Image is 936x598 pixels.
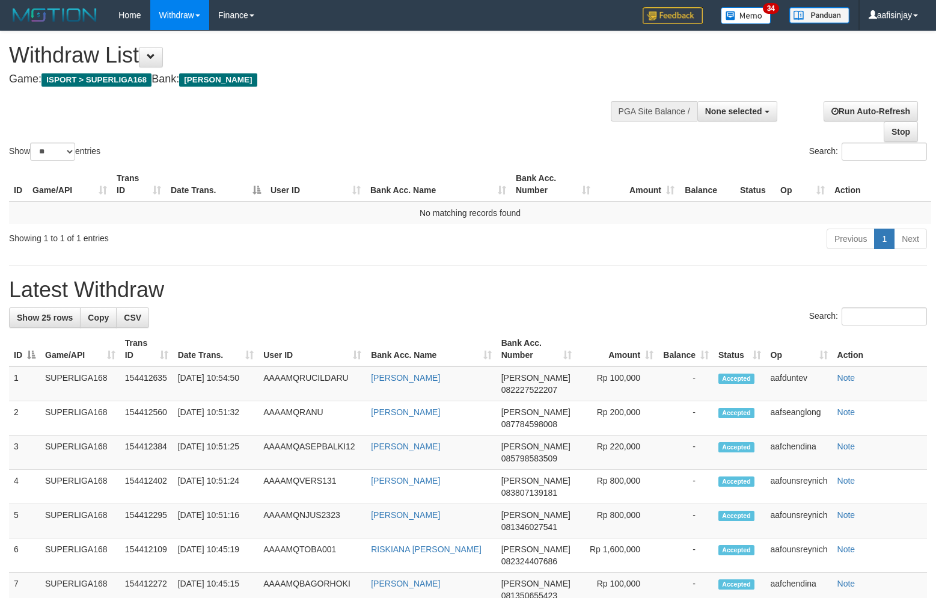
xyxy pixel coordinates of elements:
th: Game/API: activate to sort column ascending [28,167,112,202]
input: Search: [842,143,927,161]
td: AAAAMQRANU [258,401,366,436]
td: 154412109 [120,538,173,573]
th: Balance [679,167,735,202]
td: Rp 800,000 [577,504,658,538]
td: 154412635 [120,366,173,401]
td: AAAAMQRUCILDARU [258,366,366,401]
span: [PERSON_NAME] [501,579,570,588]
span: Copy 087784598008 to clipboard [501,419,557,429]
span: [PERSON_NAME] [179,73,257,87]
span: [PERSON_NAME] [501,510,570,520]
th: Game/API: activate to sort column ascending [40,332,120,366]
th: Bank Acc. Name: activate to sort column ascending [366,332,497,366]
td: SUPERLIGA168 [40,366,120,401]
a: Stop [884,122,918,142]
td: 2 [9,401,40,436]
span: Accepted [718,442,754,452]
td: 154412384 [120,436,173,470]
td: SUPERLIGA168 [40,436,120,470]
div: PGA Site Balance / [611,101,697,122]
td: - [658,470,714,504]
td: 154412402 [120,470,173,504]
td: AAAAMQASEPBALKI12 [258,436,366,470]
label: Show entries [9,143,100,161]
th: Amount: activate to sort column ascending [577,332,658,366]
a: [PERSON_NAME] [371,407,440,417]
a: [PERSON_NAME] [371,476,440,485]
span: Copy 083807139181 to clipboard [501,488,557,498]
span: [PERSON_NAME] [501,544,570,554]
th: Trans ID: activate to sort column ascending [120,332,173,366]
span: Copy 082227522207 to clipboard [501,385,557,395]
td: aafounsreynich [766,538,833,573]
a: Note [837,407,855,417]
a: Note [837,510,855,520]
td: No matching records found [9,202,931,224]
span: Show 25 rows [17,313,73,322]
td: 1 [9,366,40,401]
td: 6 [9,538,40,573]
th: Balance: activate to sort column ascending [658,332,714,366]
th: Bank Acc. Name: activate to sort column ascending [366,167,511,202]
td: 154412295 [120,504,173,538]
th: Date Trans.: activate to sort column ascending [173,332,258,366]
h1: Latest Withdraw [9,278,927,302]
span: Copy 081346027541 to clipboard [501,522,557,532]
th: User ID: activate to sort column ascending [266,167,366,202]
a: Copy [80,307,117,328]
td: aafchendina [766,436,833,470]
th: Trans ID: activate to sort column ascending [112,167,166,202]
td: SUPERLIGA168 [40,470,120,504]
a: Note [837,544,855,554]
th: Bank Acc. Number: activate to sort column ascending [497,332,577,366]
td: aafounsreynich [766,504,833,538]
th: Bank Acc. Number: activate to sort column ascending [511,167,595,202]
td: [DATE] 10:51:25 [173,436,258,470]
a: [PERSON_NAME] [371,510,440,520]
td: SUPERLIGA168 [40,538,120,573]
th: Action [833,332,927,366]
span: [PERSON_NAME] [501,407,570,417]
a: 1 [874,229,895,249]
td: 154412560 [120,401,173,436]
a: Previous [827,229,875,249]
span: Accepted [718,374,754,384]
a: Show 25 rows [9,307,81,328]
td: AAAAMQTOBA001 [258,538,366,573]
img: Button%20Memo.svg [721,7,771,24]
a: [PERSON_NAME] [371,373,440,383]
a: RISKIANA [PERSON_NAME] [371,544,482,554]
td: [DATE] 10:54:50 [173,366,258,401]
td: - [658,436,714,470]
th: Action [830,167,931,202]
td: [DATE] 10:45:19 [173,538,258,573]
div: Showing 1 to 1 of 1 entries [9,227,381,244]
span: [PERSON_NAME] [501,442,570,451]
h1: Withdraw List [9,43,612,67]
th: Date Trans.: activate to sort column descending [166,167,266,202]
th: Status [735,167,775,202]
span: Copy [88,313,109,322]
td: 3 [9,436,40,470]
th: User ID: activate to sort column ascending [258,332,366,366]
a: Note [837,476,855,485]
td: [DATE] 10:51:24 [173,470,258,504]
button: None selected [697,101,777,122]
td: - [658,366,714,401]
img: panduan.png [789,7,849,23]
img: Feedback.jpg [643,7,703,24]
h4: Game: Bank: [9,73,612,85]
img: MOTION_logo.png [9,6,100,24]
select: Showentries [30,143,75,161]
label: Search: [809,143,927,161]
span: CSV [124,313,141,322]
td: [DATE] 10:51:16 [173,504,258,538]
span: Copy 085798583509 to clipboard [501,454,557,463]
a: [PERSON_NAME] [371,579,440,588]
span: Accepted [718,579,754,590]
a: Note [837,579,855,588]
td: [DATE] 10:51:32 [173,401,258,436]
td: SUPERLIGA168 [40,504,120,538]
td: Rp 220,000 [577,436,658,470]
span: [PERSON_NAME] [501,373,570,383]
